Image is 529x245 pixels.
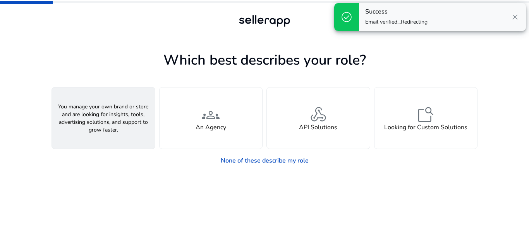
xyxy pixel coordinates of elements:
button: You manage your own brand or store and are looking for insights, tools, advertising solutions, an... [52,87,155,149]
button: groupsAn Agency [159,87,263,149]
p: Email verified...Redirecting [365,18,428,26]
span: webhook [309,105,328,124]
h4: Looking for Custom Solutions [384,124,467,131]
span: groups [201,105,220,124]
a: None of these describe my role [215,153,315,168]
h1: Which best describes your role? [52,52,477,69]
span: close [510,12,520,22]
button: webhookAPI Solutions [266,87,370,149]
h4: Success [365,8,428,15]
span: check_circle [340,11,353,23]
button: feature_searchLooking for Custom Solutions [374,87,478,149]
h4: API Solutions [299,124,337,131]
span: feature_search [416,105,435,124]
h4: An Agency [196,124,226,131]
